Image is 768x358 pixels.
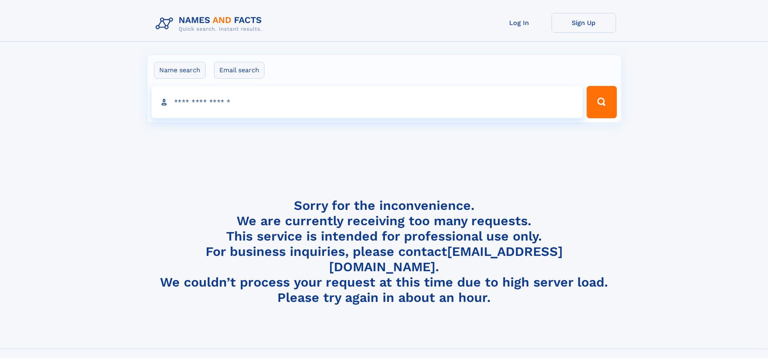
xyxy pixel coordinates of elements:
[587,86,616,118] button: Search Button
[154,62,206,79] label: Name search
[487,13,552,33] a: Log In
[152,86,583,118] input: search input
[329,244,563,274] a: [EMAIL_ADDRESS][DOMAIN_NAME]
[552,13,616,33] a: Sign Up
[214,62,264,79] label: Email search
[152,198,616,306] h4: Sorry for the inconvenience. We are currently receiving too many requests. This service is intend...
[152,13,268,35] img: Logo Names and Facts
